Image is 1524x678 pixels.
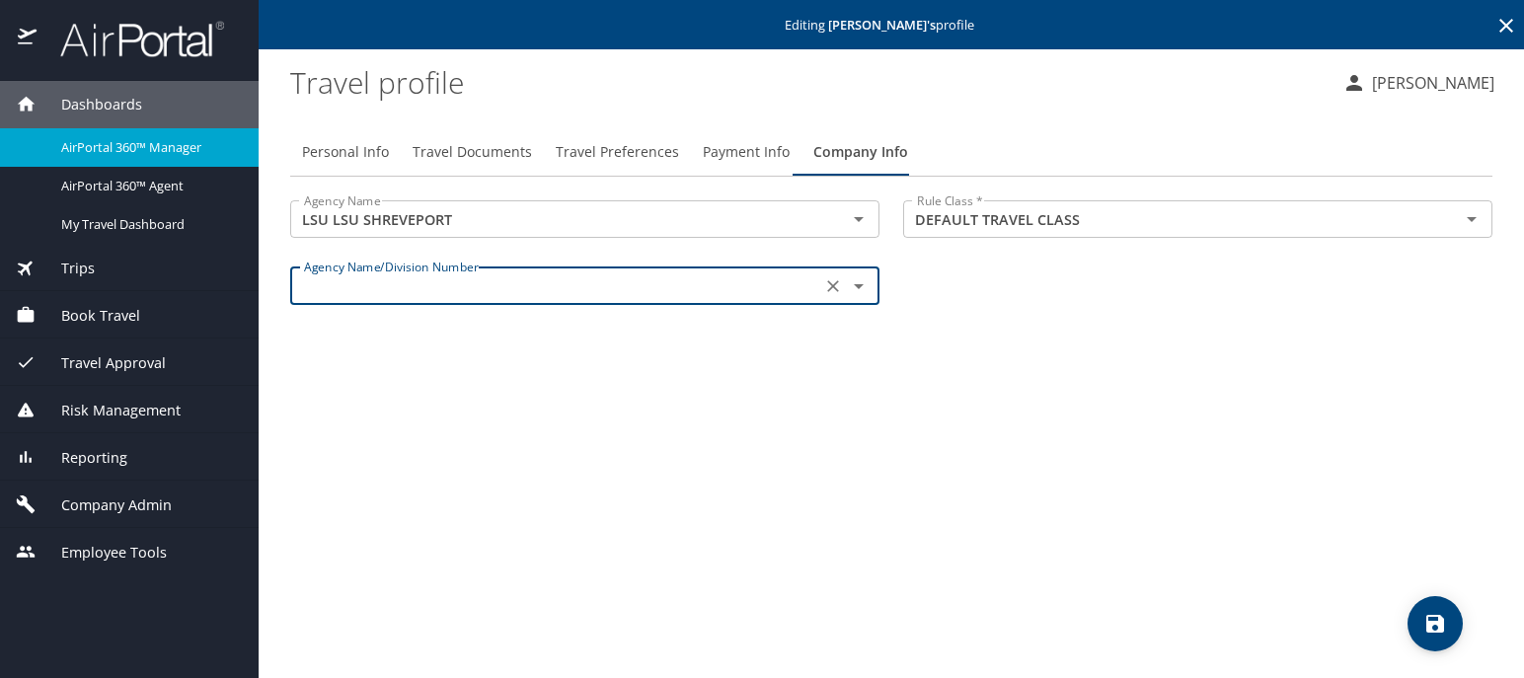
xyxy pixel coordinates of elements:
span: Travel Preferences [556,140,679,165]
p: [PERSON_NAME] [1366,71,1494,95]
button: Open [845,205,873,233]
span: Risk Management [37,400,181,421]
button: Open [1458,205,1486,233]
img: icon-airportal.png [18,20,38,58]
button: Clear [819,272,847,300]
span: Payment Info [703,140,790,165]
h1: Travel profile [290,51,1327,113]
span: Reporting [37,447,127,469]
span: AirPortal 360™ Agent [61,177,235,195]
span: Travel Documents [413,140,532,165]
span: Travel Approval [37,352,166,374]
span: Dashboards [37,94,142,115]
button: [PERSON_NAME] [1334,65,1502,101]
span: Company Info [813,140,908,165]
span: AirPortal 360™ Manager [61,138,235,157]
span: My Travel Dashboard [61,215,235,234]
span: Book Travel [37,305,140,327]
button: save [1408,596,1463,651]
strong: [PERSON_NAME] 's [828,16,936,34]
div: Profile [290,128,1492,176]
span: Company Admin [37,494,172,516]
span: Trips [37,258,95,279]
span: Employee Tools [37,542,167,564]
span: Personal Info [302,140,389,165]
button: Open [845,272,873,300]
img: airportal-logo.png [38,20,224,58]
p: Editing profile [265,19,1518,32]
